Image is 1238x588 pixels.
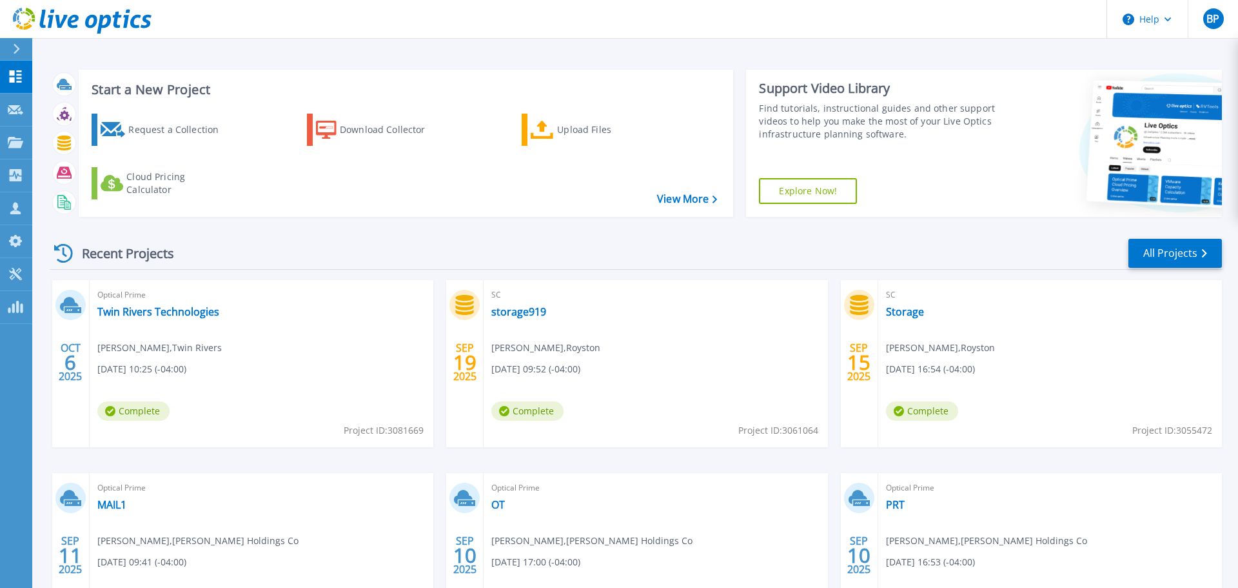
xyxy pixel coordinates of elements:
div: SEP 2025 [58,532,83,579]
span: [PERSON_NAME] , [PERSON_NAME] Holdings Co [97,534,299,548]
span: SC [886,288,1214,302]
span: [PERSON_NAME] , Royston [886,341,995,355]
span: [DATE] 16:53 (-04:00) [886,555,975,569]
a: storage919 [491,305,546,318]
span: [DATE] 16:54 (-04:00) [886,362,975,376]
div: SEP 2025 [453,532,477,579]
a: Twin Rivers Technologies [97,305,219,318]
div: SEP 2025 [453,339,477,386]
span: Complete [886,401,958,421]
span: [DATE] 09:52 (-04:00) [491,362,580,376]
span: Complete [491,401,564,421]
span: 11 [59,550,82,561]
div: Download Collector [340,117,443,143]
a: Download Collector [307,114,451,146]
span: SC [491,288,820,302]
span: [DATE] 09:41 (-04:00) [97,555,186,569]
div: Support Video Library [759,80,1001,97]
span: [DATE] 10:25 (-04:00) [97,362,186,376]
span: [PERSON_NAME] , Royston [491,341,600,355]
span: [PERSON_NAME] , Twin Rivers [97,341,222,355]
span: Optical Prime [97,288,426,302]
a: Upload Files [522,114,665,146]
span: 19 [453,357,477,368]
a: View More [657,193,717,205]
span: [DATE] 17:00 (-04:00) [491,555,580,569]
div: OCT 2025 [58,339,83,386]
div: Find tutorials, instructional guides and other support videos to help you make the most of your L... [759,102,1001,141]
div: Upload Files [557,117,660,143]
a: OT [491,498,505,511]
div: Cloud Pricing Calculator [126,170,230,196]
span: 15 [847,357,870,368]
span: Project ID: 3081669 [344,423,424,438]
span: Optical Prime [886,481,1214,495]
a: Explore Now! [759,178,857,204]
span: BP [1206,14,1219,24]
span: 10 [847,550,870,561]
span: 6 [64,357,76,368]
span: Project ID: 3061064 [738,423,818,438]
h3: Start a New Project [92,83,717,97]
a: PRT [886,498,905,511]
a: MAIL1 [97,498,126,511]
a: All Projects [1128,239,1222,268]
span: Project ID: 3055472 [1132,423,1212,438]
span: Optical Prime [491,481,820,495]
a: Cloud Pricing Calculator [92,167,235,199]
span: [PERSON_NAME] , [PERSON_NAME] Holdings Co [886,534,1087,548]
span: 10 [453,550,477,561]
a: Storage [886,305,924,318]
div: SEP 2025 [847,339,871,386]
div: Recent Projects [50,238,192,269]
span: Optical Prime [97,481,426,495]
div: SEP 2025 [847,532,871,579]
span: [PERSON_NAME] , [PERSON_NAME] Holdings Co [491,534,693,548]
span: Complete [97,401,170,421]
div: Request a Collection [128,117,231,143]
a: Request a Collection [92,114,235,146]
